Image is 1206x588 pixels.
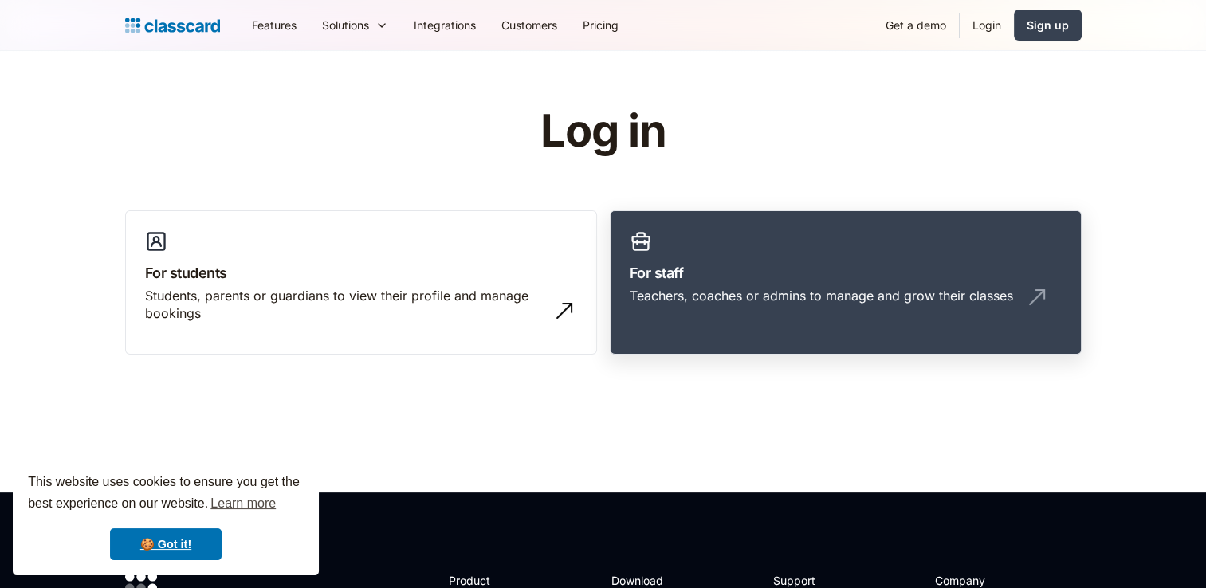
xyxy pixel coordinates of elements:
a: Customers [489,7,570,43]
a: Integrations [401,7,489,43]
a: Features [239,7,309,43]
h1: Log in [350,107,856,156]
div: Sign up [1027,17,1069,33]
a: learn more about cookies [208,492,278,515]
h3: For staff [630,262,1062,284]
a: Login [960,7,1014,43]
h3: For students [145,262,577,284]
div: Teachers, coaches or admins to manage and grow their classes [630,287,1013,304]
a: Pricing [570,7,631,43]
a: Sign up [1014,10,1082,41]
a: For studentsStudents, parents or guardians to view their profile and manage bookings [125,210,597,355]
div: Solutions [309,7,401,43]
a: Get a demo [873,7,959,43]
a: dismiss cookie message [110,528,222,560]
a: For staffTeachers, coaches or admins to manage and grow their classes [610,210,1082,355]
div: Students, parents or guardians to view their profile and manage bookings [145,287,545,323]
span: This website uses cookies to ensure you get the best experience on our website. [28,472,304,515]
div: Solutions [322,17,369,33]
a: home [125,14,220,37]
div: cookieconsent [13,457,319,575]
